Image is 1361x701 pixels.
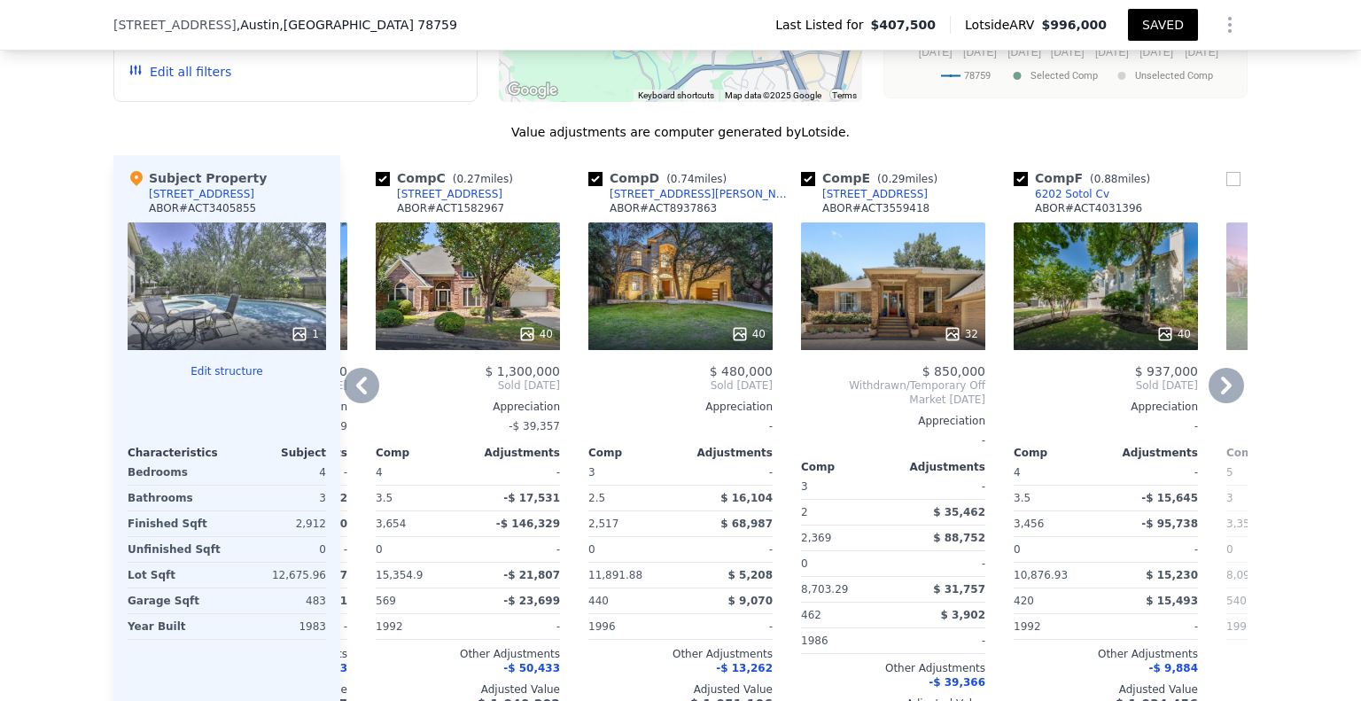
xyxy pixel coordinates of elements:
div: 40 [1156,325,1191,343]
text: [DATE] [1139,46,1173,58]
div: Comp F [1014,169,1157,187]
div: Other Adjustments [376,647,560,661]
span: Sold [DATE] [376,378,560,393]
span: 11,891.88 [588,569,642,581]
span: $996,000 [1041,18,1107,32]
span: Withdrawn/Temporary Off Market [DATE] [801,378,985,407]
div: Appreciation [801,414,985,428]
div: 1983 [230,614,326,639]
span: -$ 17,531 [503,492,560,504]
span: , [GEOGRAPHIC_DATA] 78759 [279,18,457,32]
div: Other Adjustments [801,661,985,675]
span: $ 1,300,000 [485,364,560,378]
div: Adjustments [893,460,985,474]
button: Edit all filters [128,63,231,81]
div: - [1014,414,1198,439]
span: 5 [1226,466,1233,479]
div: ABOR # ACT8937863 [610,201,717,215]
span: 2,517 [588,518,618,530]
div: - [471,537,560,562]
div: 1992 [1226,614,1315,639]
span: $407,500 [871,16,937,34]
span: 4 [1014,466,1021,479]
button: SAVED [1128,9,1198,41]
span: 0 [1014,543,1021,556]
span: -$ 95,738 [1141,518,1198,530]
span: $ 5,208 [728,569,773,581]
span: 0 [376,543,383,556]
span: $ 3,902 [941,609,985,621]
div: - [588,414,773,439]
span: $ 31,757 [933,583,985,596]
text: [DATE] [1051,46,1085,58]
div: Subject [227,446,326,460]
span: 3 [801,480,808,493]
span: $ 9,070 [728,595,773,607]
span: Last Listed for [775,16,870,34]
div: Value adjustments are computer generated by Lotside . [113,123,1248,141]
div: Adjustments [1106,446,1198,460]
a: [STREET_ADDRESS] [1226,187,1353,201]
div: Bedrooms [128,460,223,485]
div: Appreciation [376,400,560,414]
span: -$ 23,699 [503,595,560,607]
div: 1996 [588,614,677,639]
div: Unfinished Sqft [128,537,223,562]
div: 1992 [376,614,464,639]
div: [STREET_ADDRESS] [822,187,928,201]
div: - [897,474,985,499]
img: Google [503,79,562,102]
text: [DATE] [919,46,953,58]
span: 3,654 [376,518,406,530]
span: -$ 39,357 [509,420,560,432]
span: Map data ©2025 Google [725,90,821,100]
div: ABOR # ACT3405855 [149,201,256,215]
span: 3 [588,466,595,479]
div: ABOR # ACT3559418 [822,201,929,215]
a: Open this area in Google Maps (opens a new window) [503,79,562,102]
a: [STREET_ADDRESS] [376,187,502,201]
div: Other Adjustments [1014,647,1198,661]
span: ( miles) [1083,173,1157,185]
div: Adjusted Value [588,682,773,697]
button: Keyboard shortcuts [638,90,714,102]
span: 15,354.9 [376,569,423,581]
div: 1 [291,325,319,343]
div: 2,912 [230,511,326,536]
div: 3 [1226,486,1315,510]
div: - [897,551,985,576]
text: [DATE] [1095,46,1129,58]
text: Unselected Comp [1135,70,1213,82]
span: $ 68,987 [720,518,773,530]
a: Terms (opens in new tab) [832,90,857,100]
div: - [684,614,773,639]
div: Adjustments [468,446,560,460]
span: 0 [588,543,595,556]
span: 569 [376,595,396,607]
span: -$ 50,433 [503,662,560,674]
div: Subject Property [128,169,267,187]
div: 2 [801,500,890,525]
span: 10,876.93 [1014,569,1068,581]
text: 78759 [964,70,991,82]
a: [STREET_ADDRESS][PERSON_NAME] [588,187,794,201]
span: -$ 39,366 [929,676,985,689]
div: 4 [230,460,326,485]
span: -$ 15,645 [1141,492,1198,504]
div: 1986 [801,628,890,653]
button: Edit structure [128,364,326,378]
span: , Austin [237,16,457,34]
a: 6202 Sotol Cv [1014,187,1109,201]
text: Selected Comp [1030,70,1098,82]
span: $ 88,752 [933,532,985,544]
div: [STREET_ADDRESS] [149,187,254,201]
div: Lot Sqft [128,563,223,588]
div: Comp E [801,169,945,187]
span: 440 [588,595,609,607]
div: Appreciation [588,400,773,414]
span: $ 850,000 [922,364,985,378]
span: 0.29 [882,173,906,185]
span: -$ 21,807 [503,569,560,581]
span: $ 15,230 [1146,569,1198,581]
div: 3 [230,486,326,510]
